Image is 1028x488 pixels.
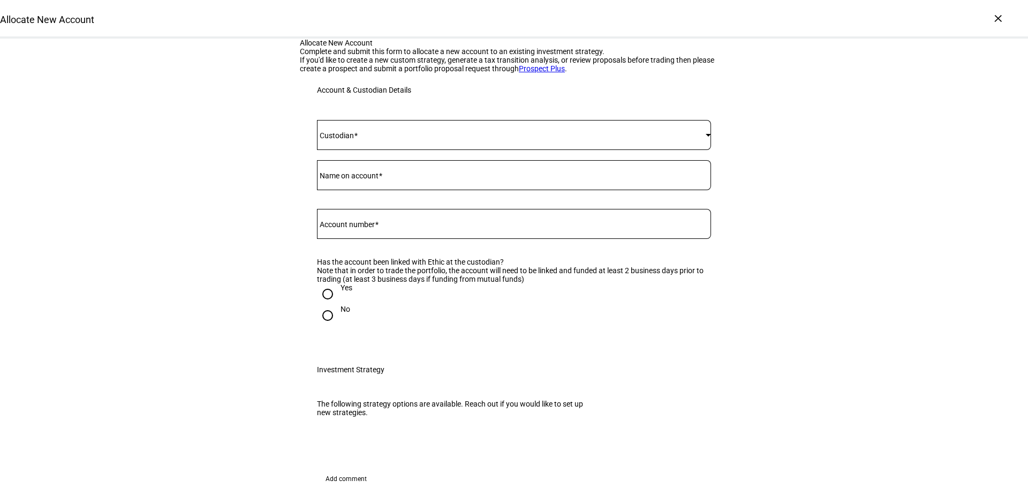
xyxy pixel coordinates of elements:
input: Account number [317,217,711,226]
div: Complete and submit this form to allocate a new account to an existing investment strategy. [300,47,728,56]
button: Add comment [317,470,375,487]
span: Add comment [326,470,367,487]
mat-label: Account number [320,220,375,229]
div: The following strategy options are available. Reach out if you would like to set up new strategies. [317,400,593,417]
div: Account & Custodian Details [317,86,411,94]
mat-label: Custodian [320,131,354,140]
mat-label: Name on account [320,171,379,180]
div: Investment Strategy [317,365,384,374]
div: Has the account been linked with Ethic at the custodian? [317,258,711,266]
div: If you'd like to create a new custom strategy, generate a tax transition analysis, or review prop... [300,56,728,73]
div: × [989,10,1007,27]
div: Note that in order to trade the portfolio, the account will need to be linked and funded at least... [317,266,711,283]
div: No [341,305,350,313]
div: Allocate New Account [300,39,728,47]
div: Yes [341,283,352,292]
a: Prospect Plus [519,64,565,73]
